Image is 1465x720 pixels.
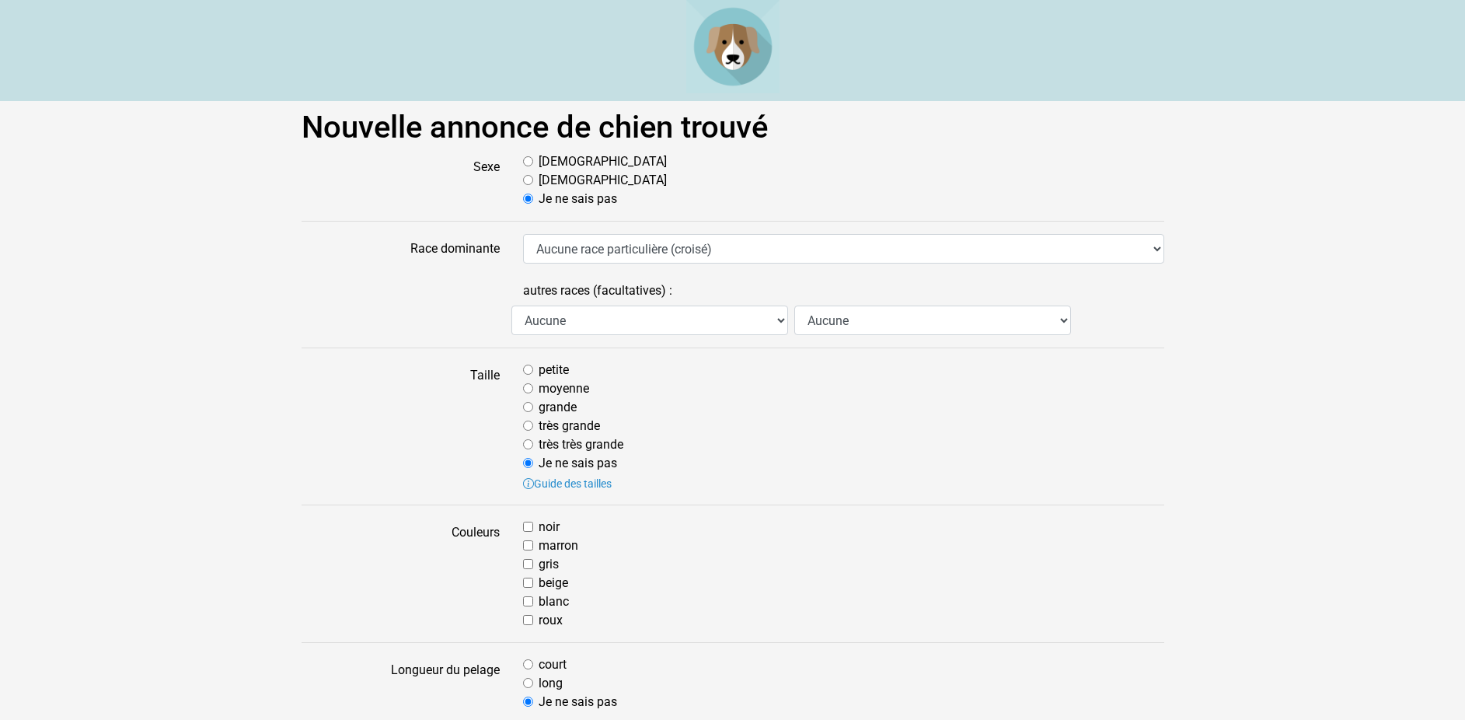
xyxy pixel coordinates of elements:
[539,171,667,190] label: [DEMOGRAPHIC_DATA]
[302,109,1164,146] h1: Nouvelle annonce de chien trouvé
[539,555,559,574] label: gris
[539,379,589,398] label: moyenne
[290,361,511,492] label: Taille
[523,194,533,204] input: Je ne sais pas
[539,592,569,611] label: blanc
[523,421,533,431] input: très grande
[523,659,533,669] input: court
[523,477,612,490] a: Guide des tailles
[539,518,560,537] label: noir
[539,674,563,693] label: long
[290,518,511,630] label: Couleurs
[523,175,533,185] input: [DEMOGRAPHIC_DATA]
[523,458,533,468] input: Je ne sais pas
[290,152,511,208] label: Sexe
[523,402,533,412] input: grande
[290,655,511,711] label: Longueur du pelage
[290,234,511,264] label: Race dominante
[539,361,569,379] label: petite
[539,611,563,630] label: roux
[539,190,617,208] label: Je ne sais pas
[539,152,667,171] label: [DEMOGRAPHIC_DATA]
[539,454,617,473] label: Je ne sais pas
[539,693,617,711] label: Je ne sais pas
[523,678,533,688] input: long
[539,655,567,674] label: court
[523,365,533,375] input: petite
[523,697,533,707] input: Je ne sais pas
[523,276,672,306] label: autres races (facultatives) :
[523,439,533,449] input: très très grande
[539,417,600,435] label: très grande
[539,537,578,555] label: marron
[539,435,623,454] label: très très grande
[523,156,533,166] input: [DEMOGRAPHIC_DATA]
[539,574,568,592] label: beige
[539,398,577,417] label: grande
[523,383,533,393] input: moyenne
